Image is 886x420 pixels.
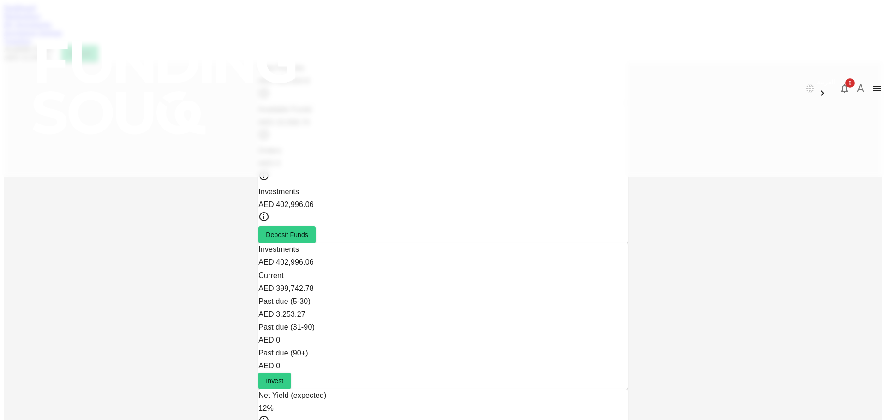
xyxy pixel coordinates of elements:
span: Investments [258,245,299,253]
span: Past due (5-30) [258,297,311,305]
button: Invest [258,373,291,389]
span: Net Yield (expected) [258,391,326,399]
span: Investments [258,188,299,195]
div: AED 399,742.78 [258,282,627,295]
span: العربية [817,78,835,86]
div: AED 3,253.27 [258,308,627,321]
button: Deposit Funds [258,226,316,243]
span: Current [258,272,283,279]
span: Past due (90+) [258,349,308,357]
button: A [854,82,868,95]
div: AED 0 [258,334,627,347]
div: AED 0 [258,360,627,373]
span: 0 [845,78,855,88]
button: 0 [835,79,854,98]
div: AED 402,996.06 [258,198,627,211]
div: AED 402,996.06 [258,256,627,269]
div: 12% [258,402,627,415]
span: Past due (31-90) [258,323,315,331]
